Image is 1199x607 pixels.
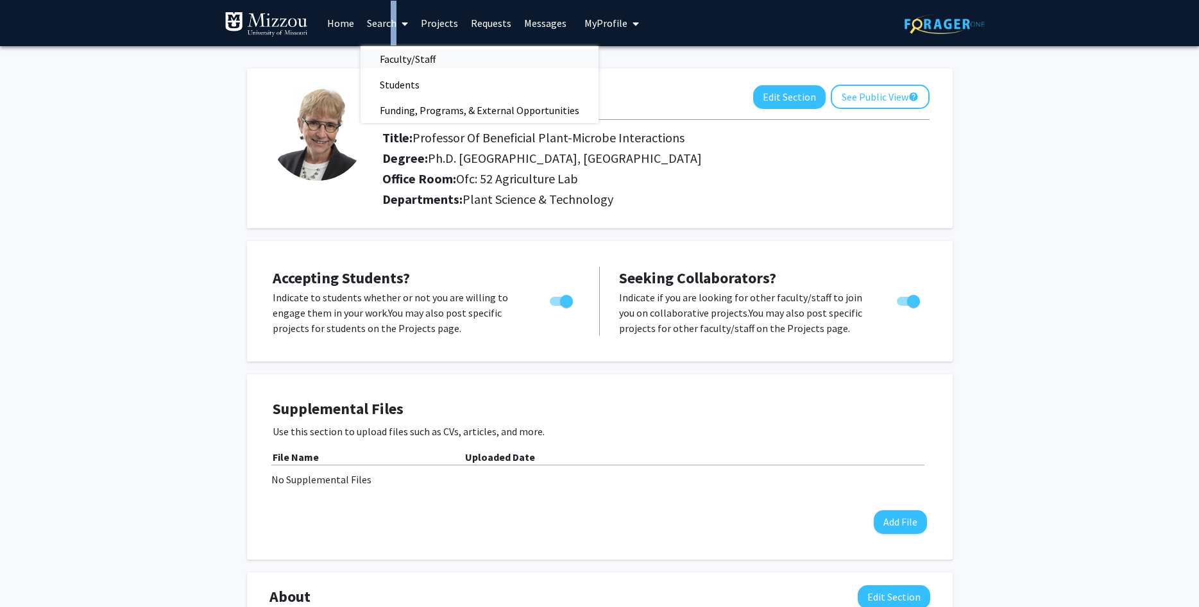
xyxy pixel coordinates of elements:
[273,268,410,288] span: Accepting Students?
[271,472,928,487] div: No Supplemental Files
[361,49,599,69] a: Faculty/Staff
[456,170,578,187] span: Ofc: 52 Agriculture Lab
[831,85,930,109] button: See Public View
[382,171,930,187] h2: Office Room:
[361,101,599,120] a: Funding, Programs, & External Opportunities
[361,72,439,97] span: Students
[273,424,927,439] p: Use this section to upload files such as CVs, articles, and more.
[464,1,518,46] a: Requests
[545,290,580,309] div: Toggle
[382,151,930,166] h2: Degree:
[753,85,826,109] button: Edit Section
[373,192,939,207] h2: Departments:
[361,1,414,46] a: Search
[874,510,927,534] button: Add File
[619,268,776,288] span: Seeking Collaborators?
[908,89,919,104] mat-icon: help
[10,549,55,597] iframe: Chat
[269,85,366,181] img: Profile Picture
[518,1,573,46] a: Messages
[584,17,627,29] span: My Profile
[273,290,525,336] p: Indicate to students whether or not you are willing to engage them in your work. You may also pos...
[463,191,613,207] span: Plant Science & Technology
[225,12,308,37] img: University of Missouri Logo
[273,400,927,419] h4: Supplemental Files
[428,150,702,166] span: Ph.D. [GEOGRAPHIC_DATA], [GEOGRAPHIC_DATA]
[361,75,599,94] a: Students
[905,14,985,34] img: ForagerOne Logo
[361,46,455,72] span: Faculty/Staff
[273,451,319,463] b: File Name
[361,97,599,123] span: Funding, Programs, & External Opportunities
[412,129,685,146] span: Professor Of Beneficial Plant-Microbe Interactions
[321,1,361,46] a: Home
[414,1,464,46] a: Projects
[465,451,535,463] b: Uploaded Date
[619,290,872,336] p: Indicate if you are looking for other faculty/staff to join you on collaborative projects. You ma...
[382,130,930,146] h2: Title:
[892,290,927,309] div: Toggle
